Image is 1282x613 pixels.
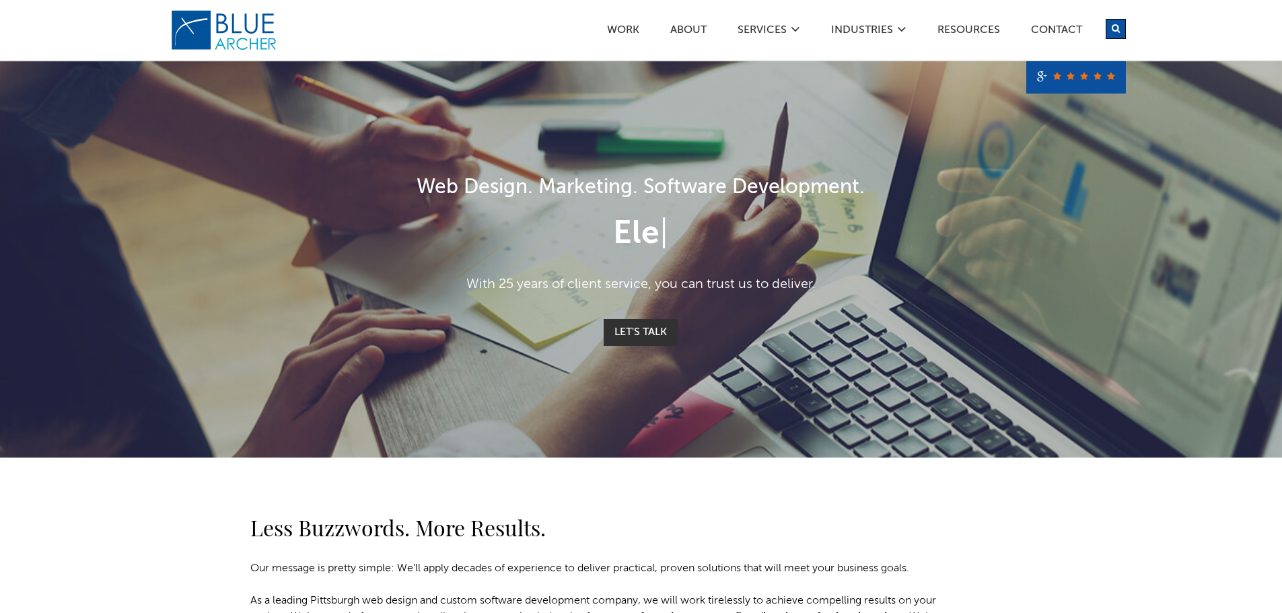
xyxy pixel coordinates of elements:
img: Blue Archer Logo [170,9,278,51]
span: | [660,218,668,250]
span: Ele [613,218,660,250]
a: ABOUT [670,25,707,39]
h1: Web Design. Marketing. Software Development. [251,173,1032,203]
a: Work [606,25,640,39]
a: Resources [937,25,1001,39]
h2: Less Buzzwords. More Results. [250,511,950,544]
a: SERVICES [737,25,787,39]
p: Our message is pretty simple: We’ll apply decades of experience to deliver practical, proven solu... [250,561,950,577]
p: With 25 years of client service, you can trust us to deliver. [251,275,1032,295]
a: Industries [830,25,894,39]
a: Contact [1030,25,1083,39]
a: Let's Talk [604,319,678,346]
